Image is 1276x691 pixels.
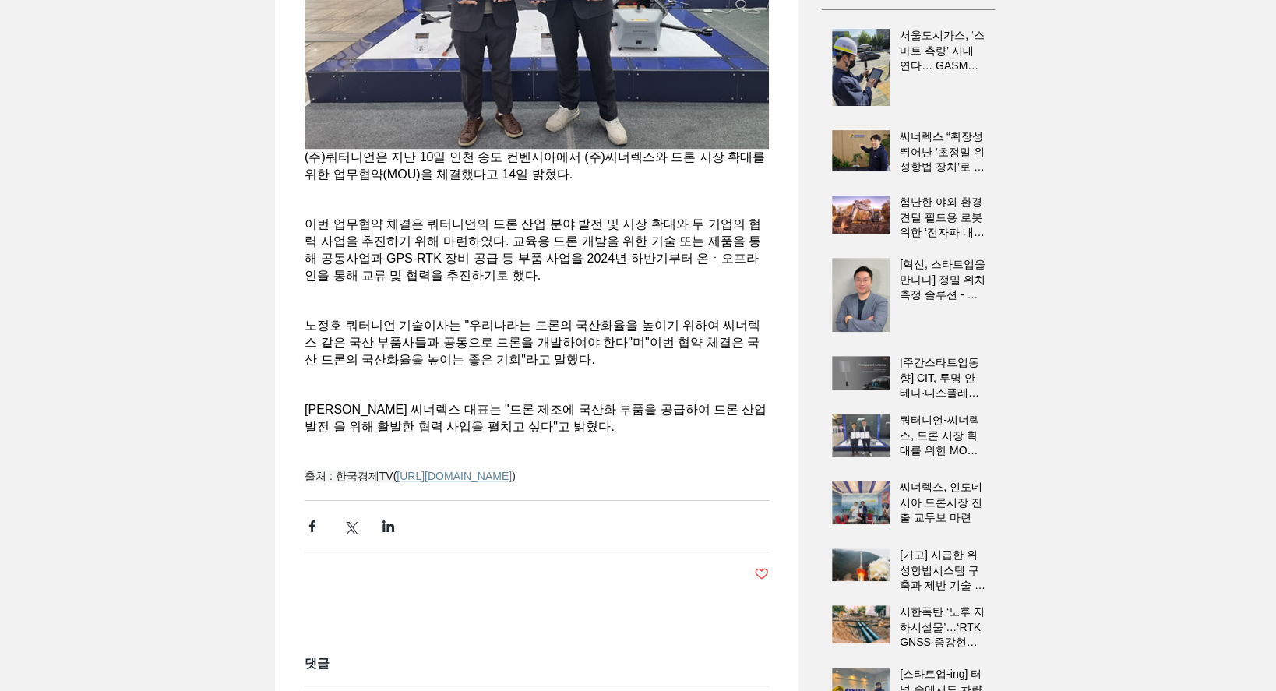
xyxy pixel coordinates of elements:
[900,548,985,594] h2: [기고] 시급한 위성항법시스템 구축과 제반 기술 경쟁력 강화
[900,257,985,303] h2: [혁신, 스타트업을 만나다] 정밀 위치측정 솔루션 - 씨너렉스
[305,217,761,282] span: 이번 업무협약 체결은 쿼터니언의 드론 산업 분야 발전 및 시장 확대와 두 기업의 협력 사업을 추진하기 위해 마련하였다. 교육용 드론 개발을 위한 기술 또는 제품을 통해 공동사...
[305,150,769,181] span: (주)쿼터니언은 지난 10일 인천 송도 컨벤시아에서 (주)씨너렉스와 드론 시장 확대를 위한 업무협약(MOU)을 체결했다고 14일 밝혔다.
[305,319,760,366] span: 노정호 쿼터니언 기술이사는 "우리나라는 드론의 국산화율을 높이기 위하여 씨너렉스 같은 국산 부품사들과 공동으로 드론을 개발하여야 한다"며"이번 협약 체결은 국산 드론의 국산화...
[832,196,890,234] img: 험난한 야외 환경 견딜 필드용 로봇 위한 ‘전자파 내성 센서’ 개발
[900,480,985,532] a: 씨너렉스, 인도네시아 드론시장 진출 교두보 마련
[900,28,985,80] a: 서울도시가스, ‘스마트 측량’ 시대 연다… GASMAP 기능 통합 완료
[305,658,769,670] h2: 댓글
[900,548,985,600] a: [기고] 시급한 위성항법시스템 구축과 제반 기술 경쟁력 강화
[343,519,358,534] button: X, 구 트위터 공유
[900,355,985,407] a: [주간스타트업동향] CIT, 투명 안테나·디스플레이 CES 2025 혁신상 수상 外
[832,481,890,524] img: 씨너렉스, 인도네시아 드론시장 진출 교두보 마련
[305,470,397,482] span: 출처 : 한국경제TV(
[397,470,512,482] a: [URL][DOMAIN_NAME]
[305,519,319,534] button: 페이스북으로 공유
[900,605,985,657] a: 시한폭탄 ‘노후 지하시설물’…‘RTK GNSS·증강현실’로 관리
[900,413,985,459] h2: 쿼터니언-씨너렉스, 드론 시장 확대를 위한 MOU 체결
[900,480,985,526] h2: 씨너렉스, 인도네시아 드론시장 진출 교두보 마련
[512,470,516,482] span: )
[900,257,985,309] a: [혁신, 스타트업을 만나다] 정밀 위치측정 솔루션 - 씨너렉스
[832,130,890,171] img: 씨너렉스 “확장성 뛰어난 ‘초정밀 위성항법 장치’로 자율주행 시대 맞이할 것”
[832,548,890,581] img: [기고] 시급한 위성항법시스템 구축과 제반 기술 경쟁력 강화
[900,28,985,74] h2: 서울도시가스, ‘스마트 측량’ 시대 연다… GASMAP 기능 통합 완료
[381,519,396,534] button: 링크드인으로 공유
[832,605,890,643] img: 시한폭탄 ‘노후 지하시설물’…‘RTK GNSS·증강현실’로 관리
[832,258,890,332] img: [혁신, 스타트업을 만나다] 정밀 위치측정 솔루션 - 씨너렉스
[832,414,890,457] img: 쿼터니언-씨너렉스, 드론 시장 확대를 위한 MOU 체결
[900,413,985,465] a: 쿼터니언-씨너렉스, 드론 시장 확대를 위한 MOU 체결
[900,129,985,182] a: 씨너렉스 “확장성 뛰어난 ‘초정밀 위성항법 장치’로 자율주행 시대 맞이할 것”
[900,195,985,241] h2: 험난한 야외 환경 견딜 필드용 로봇 위한 ‘전자파 내성 센서’ 개발
[832,29,890,106] img: 서울도시가스, ‘스마트 측량’ 시대 연다… GASMAP 기능 통합 완료
[900,605,985,650] h2: 시한폭탄 ‘노후 지하시설물’…‘RTK GNSS·증강현실’로 관리
[754,566,769,581] button: Like post
[1097,624,1276,691] iframe: Wix Chat
[900,195,985,247] a: 험난한 야외 환경 견딜 필드용 로봇 위한 ‘전자파 내성 센서’ 개발
[832,356,890,390] img: [주간스타트업동향] CIT, 투명 안테나·디스플레이 CES 2025 혁신상 수상 外
[900,355,985,401] h2: [주간스타트업동향] CIT, 투명 안테나·디스플레이 CES 2025 혁신상 수상 外
[305,403,770,433] span: [PERSON_NAME] 씨너렉스 대표는 "드론 제조에 국산화 부품을 공급하여 드론 산업 발전 을 위해 활발한 협력 사업을 펼치고 싶다"고 밝혔다.
[900,129,985,175] h2: 씨너렉스 “확장성 뛰어난 ‘초정밀 위성항법 장치’로 자율주행 시대 맞이할 것”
